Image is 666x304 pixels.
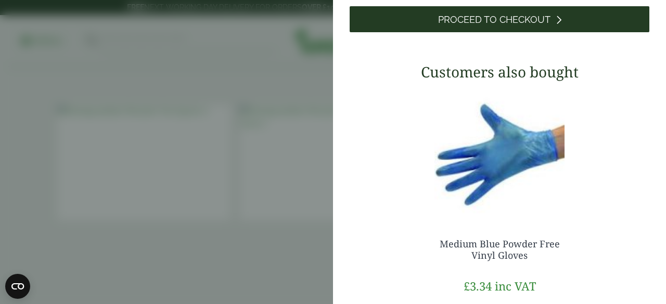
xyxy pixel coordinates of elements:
a: Proceed to Checkout [350,6,649,32]
span: inc VAT [495,278,536,294]
span: Proceed to Checkout [438,14,550,25]
bdi: 3.34 [464,278,492,294]
img: 4130015J-Blue-Vinyl-Powder-Free-Gloves-Medium [427,88,572,218]
button: Open CMP widget [5,274,30,299]
h3: Customers also bought [350,63,649,81]
a: Medium Blue Powder Free Vinyl Gloves [440,237,560,261]
span: £ [464,278,470,294]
